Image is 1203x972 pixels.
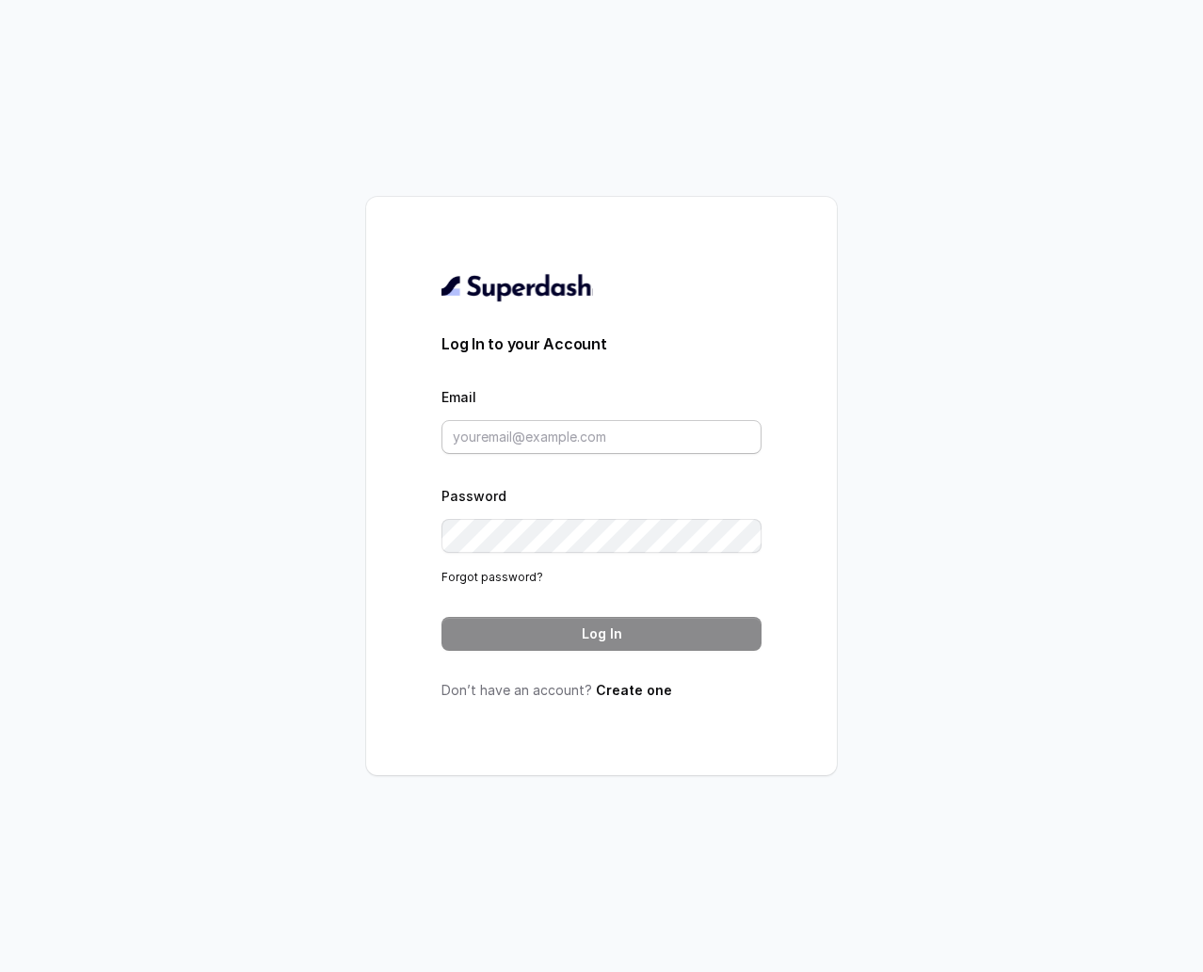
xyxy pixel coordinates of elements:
h3: Log In to your Account [441,332,762,355]
a: Forgot password? [441,570,543,584]
a: Create one [596,682,672,698]
button: Log In [441,617,762,651]
input: youremail@example.com [441,420,762,454]
p: Don’t have an account? [441,681,762,700]
img: light.svg [441,272,593,302]
label: Password [441,488,506,504]
label: Email [441,389,476,405]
